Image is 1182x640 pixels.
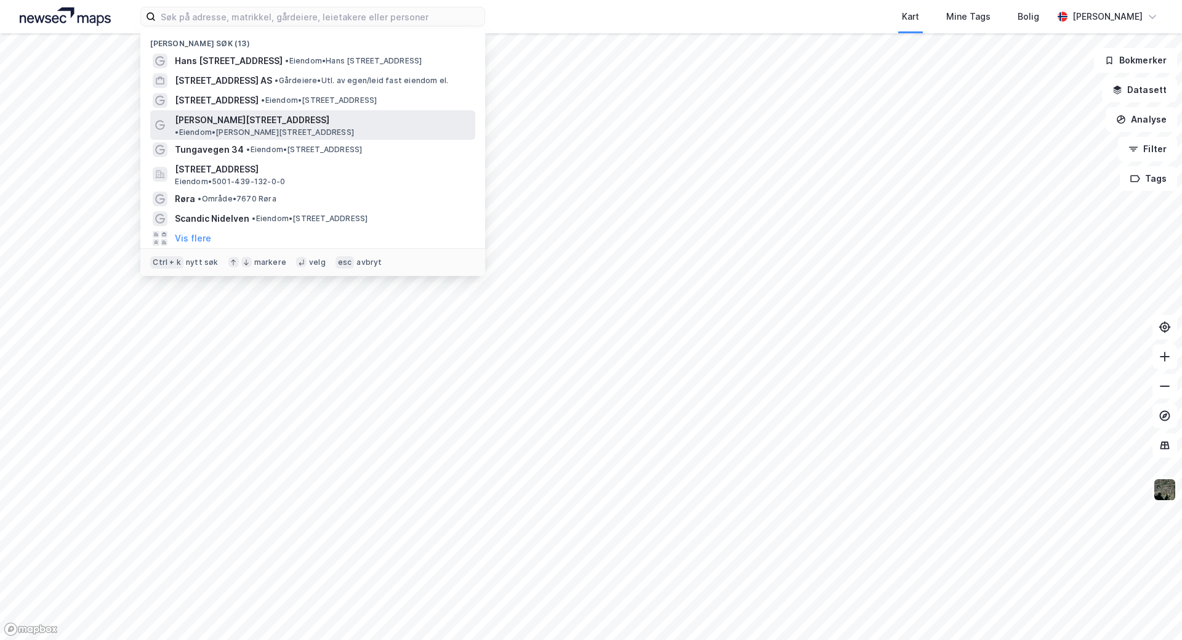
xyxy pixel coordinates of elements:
span: Eiendom • 5001-439-132-0-0 [175,177,285,187]
span: • [175,128,179,137]
span: Røra [175,192,195,206]
span: Område • 7670 Røra [198,194,276,204]
span: • [261,95,265,105]
div: [PERSON_NAME] søk (13) [140,29,485,51]
div: nytt søk [186,257,219,267]
button: Filter [1118,137,1177,161]
span: Tungavegen 34 [175,142,244,157]
span: Eiendom • Hans [STREET_ADDRESS] [285,56,422,66]
button: Analyse [1106,107,1177,132]
div: Bolig [1018,9,1039,24]
img: 9k= [1153,478,1176,501]
input: Søk på adresse, matrikkel, gårdeiere, leietakere eller personer [156,7,484,26]
span: [STREET_ADDRESS] AS [175,73,272,88]
button: Bokmerker [1094,48,1177,73]
div: markere [254,257,286,267]
span: Scandic Nidelven [175,211,249,226]
div: avbryt [356,257,382,267]
div: [PERSON_NAME] [1072,9,1143,24]
span: • [198,194,201,203]
span: • [246,145,250,154]
div: velg [309,257,326,267]
span: Gårdeiere • Utl. av egen/leid fast eiendom el. [275,76,448,86]
span: • [285,56,289,65]
span: Eiendom • [STREET_ADDRESS] [261,95,377,105]
span: Hans [STREET_ADDRESS] [175,54,283,68]
span: Eiendom • [STREET_ADDRESS] [252,214,368,224]
span: [STREET_ADDRESS] [175,93,259,108]
button: Datasett [1102,78,1177,102]
div: Kontrollprogram for chat [1120,581,1182,640]
span: • [275,76,278,85]
a: Mapbox homepage [4,622,58,636]
div: Ctrl + k [150,256,183,269]
div: Kart [902,9,919,24]
div: esc [336,256,355,269]
button: Vis flere [175,231,211,246]
span: • [252,214,255,223]
span: [STREET_ADDRESS] [175,162,470,177]
div: Mine Tags [946,9,991,24]
button: Tags [1120,166,1177,191]
span: Eiendom • [STREET_ADDRESS] [246,145,362,155]
span: Eiendom • [PERSON_NAME][STREET_ADDRESS] [175,128,354,137]
img: logo.a4113a55bc3d86da70a041830d287a7e.svg [20,7,111,26]
iframe: Chat Widget [1120,581,1182,640]
span: [PERSON_NAME][STREET_ADDRESS] [175,113,329,128]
